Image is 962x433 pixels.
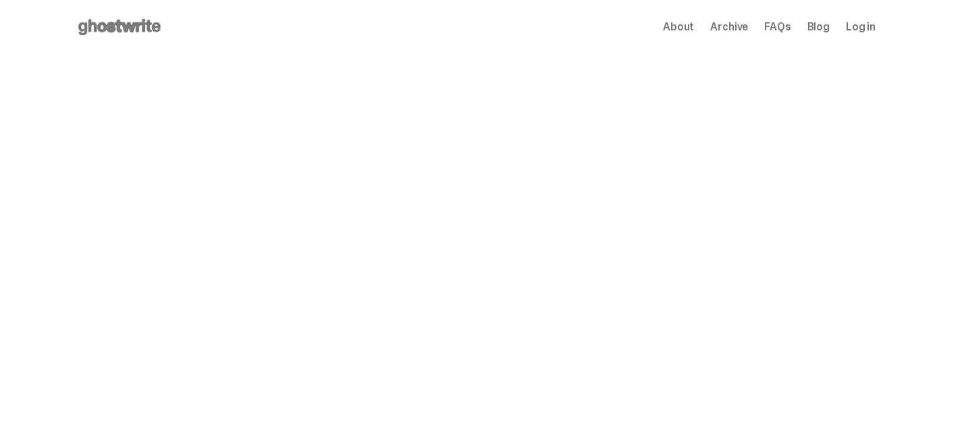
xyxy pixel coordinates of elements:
a: FAQs [764,22,791,32]
a: Log in [846,22,876,32]
a: Archive [710,22,748,32]
a: Blog [807,22,830,32]
a: About [663,22,694,32]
